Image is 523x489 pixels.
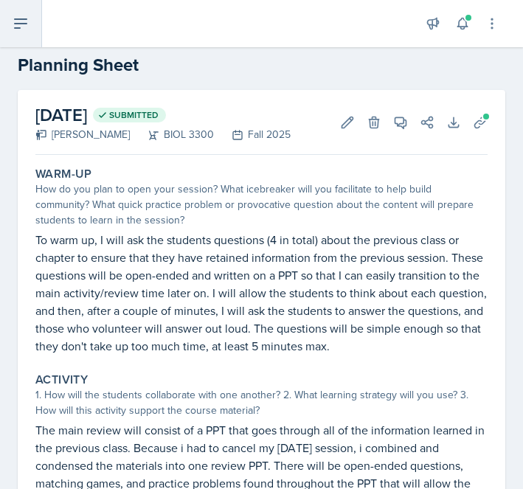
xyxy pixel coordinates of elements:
label: Activity [35,372,88,387]
div: Fall 2025 [214,127,291,142]
h2: Planning Sheet [18,52,505,78]
h2: [DATE] [35,102,291,128]
div: 1. How will the students collaborate with one another? 2. What learning strategy will you use? 3.... [35,387,488,418]
div: BIOL 3300 [130,127,214,142]
span: Submitted [109,109,159,121]
div: [PERSON_NAME] [35,127,130,142]
div: How do you plan to open your session? What icebreaker will you facilitate to help build community... [35,181,488,228]
label: Warm-Up [35,167,92,181]
p: To warm up, I will ask the students questions (4 in total) about the previous class or chapter to... [35,231,488,355]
